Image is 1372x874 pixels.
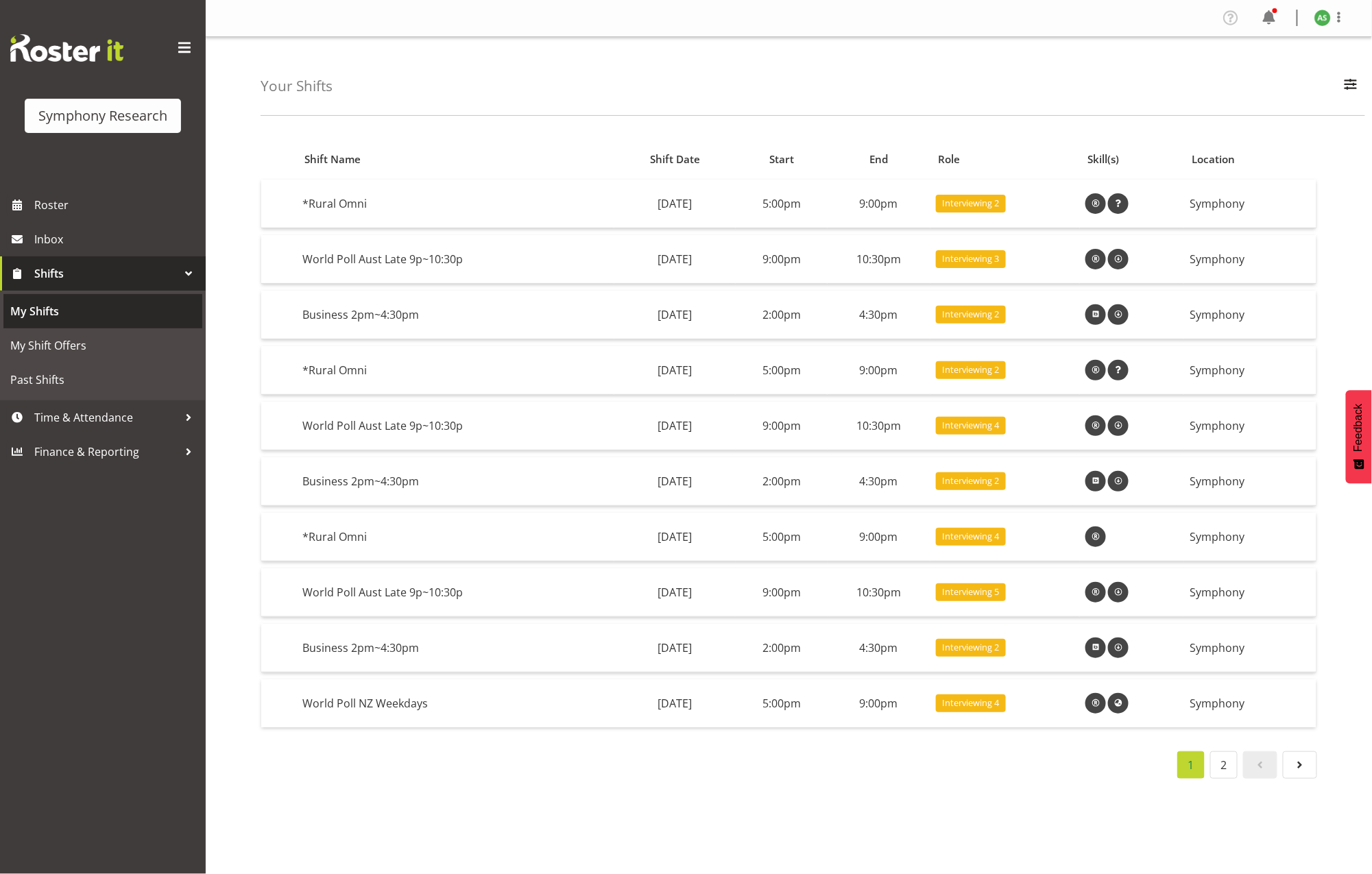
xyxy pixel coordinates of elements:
span: My Shift Offers [10,335,195,356]
td: 5:00pm [736,513,827,561]
span: Inbox [34,229,199,250]
td: Symphony [1184,457,1316,506]
td: Symphony [1184,346,1316,395]
span: Interviewing 3 [942,252,999,265]
td: Symphony [1184,235,1316,284]
td: World Poll NZ Weekdays [297,679,614,727]
td: [DATE] [614,624,736,672]
td: [DATE] [614,235,736,284]
td: Symphony [1184,513,1316,561]
td: 9:00pm [736,402,827,450]
td: [DATE] [614,679,736,727]
td: 9:00pm [828,180,930,228]
td: [DATE] [614,457,736,506]
td: Symphony [1184,679,1316,727]
td: *Rural Omni [297,346,614,395]
td: 5:00pm [736,346,827,395]
span: Interviewing 2 [942,474,999,487]
span: Interviewing 4 [942,419,999,432]
td: World Poll Aust Late 9p~10:30p [297,235,614,284]
td: 4:30pm [828,624,930,672]
td: [DATE] [614,346,736,395]
td: World Poll Aust Late 9p~10:30p [297,568,614,617]
span: Shift Date [650,151,700,167]
td: 2:00pm [736,624,827,672]
span: Feedback [1353,404,1365,452]
td: 9:00pm [736,235,827,284]
button: Filter Employees [1336,71,1365,101]
span: Interviewing 2 [942,308,999,321]
a: My Shifts [3,294,202,328]
span: Shifts [34,263,178,284]
span: Interviewing 5 [942,585,999,598]
span: Interviewing 2 [942,641,999,654]
a: Past Shifts [3,363,202,397]
td: 2:00pm [736,291,827,339]
td: 10:30pm [828,568,930,617]
td: Symphony [1184,180,1316,228]
td: [DATE] [614,291,736,339]
span: Role [938,151,960,167]
td: 5:00pm [736,679,827,727]
td: [DATE] [614,568,736,617]
td: 9:00pm [736,568,827,617]
span: Interviewing 2 [942,363,999,376]
td: 2:00pm [736,457,827,506]
td: Business 2pm~4:30pm [297,457,614,506]
td: Symphony [1184,291,1316,339]
span: Time & Attendance [34,407,178,428]
span: Past Shifts [10,369,195,390]
td: 10:30pm [828,402,930,450]
a: My Shift Offers [3,328,202,363]
span: Finance & Reporting [34,441,178,462]
span: Shift Name [304,151,361,167]
span: Start [769,151,794,167]
td: [DATE] [614,513,736,561]
img: Rosterit website logo [10,34,123,62]
td: Symphony [1184,402,1316,450]
td: 9:00pm [828,346,930,395]
span: Interviewing 4 [942,530,999,543]
td: 4:30pm [828,457,930,506]
span: End [869,151,888,167]
div: Symphony Research [38,106,167,126]
span: Skill(s) [1088,151,1120,167]
td: Business 2pm~4:30pm [297,624,614,672]
td: [DATE] [614,180,736,228]
td: *Rural Omni [297,180,614,228]
span: Roster [34,195,199,215]
span: Interviewing 4 [942,696,999,709]
span: Location [1192,151,1236,167]
td: *Rural Omni [297,513,614,561]
td: Symphony [1184,568,1316,617]
td: 9:00pm [828,513,930,561]
td: Business 2pm~4:30pm [297,291,614,339]
td: 9:00pm [828,679,930,727]
td: [DATE] [614,402,736,450]
td: World Poll Aust Late 9p~10:30p [297,402,614,450]
td: Symphony [1184,624,1316,672]
span: My Shifts [10,301,195,321]
a: 2 [1210,751,1238,779]
button: Feedback - Show survey [1346,390,1372,483]
h4: Your Shifts [261,78,333,94]
span: Interviewing 2 [942,197,999,210]
td: 5:00pm [736,180,827,228]
td: 10:30pm [828,235,930,284]
td: 4:30pm [828,291,930,339]
img: ange-steiger11422.jpg [1314,10,1331,26]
